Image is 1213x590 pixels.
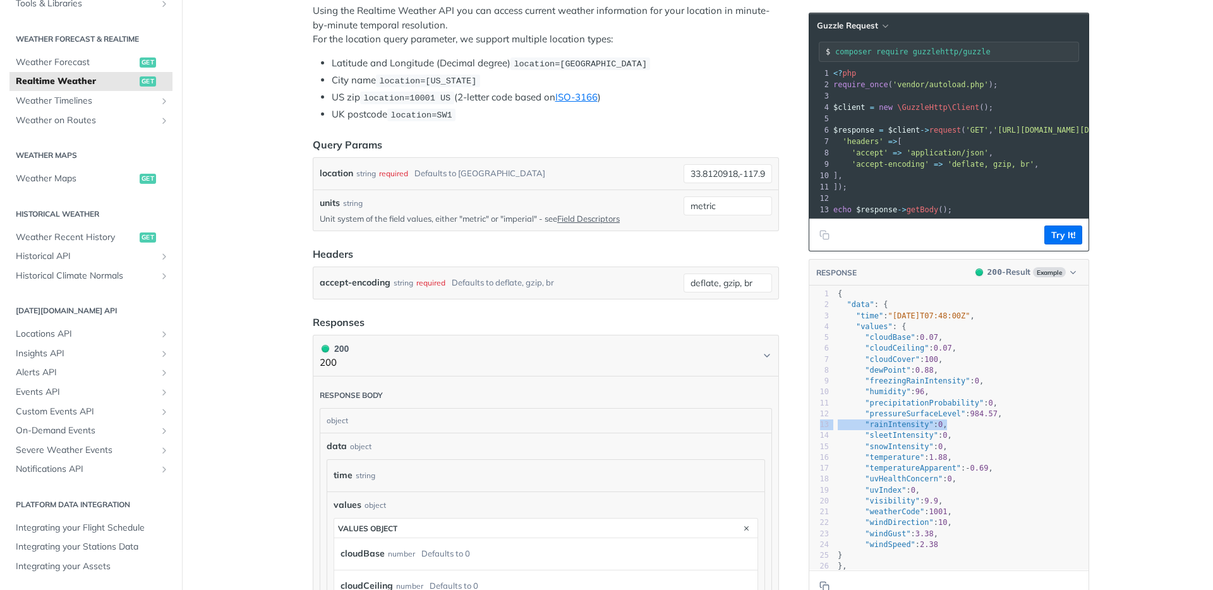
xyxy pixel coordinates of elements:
[159,407,169,417] button: Show subpages for Custom Events API
[835,47,1078,56] input: Request instructions
[809,343,829,354] div: 6
[809,124,831,136] div: 6
[16,406,156,418] span: Custom Events API
[969,266,1082,279] button: 200200-ResultExample
[865,409,965,418] span: "pressureSurfaceLevel"
[838,420,948,429] span: : ,
[9,557,172,576] a: Integrating your Assets
[865,474,943,483] span: "uvHealthConcern"
[907,205,939,214] span: getBody
[809,159,831,170] div: 9
[16,541,169,553] span: Integrating your Stations Data
[893,80,989,89] span: 'vendor/autoload.php'
[809,204,831,215] div: 13
[809,136,831,147] div: 7
[159,271,169,281] button: Show subpages for Historical Climate Normals
[907,148,989,157] span: 'application/json'
[970,464,989,473] span: 0.69
[555,91,598,103] a: ISO-3166
[852,160,929,169] span: 'accept-encoding'
[847,300,874,309] span: "data"
[897,205,906,214] span: ->
[934,160,943,169] span: =>
[159,445,169,455] button: Show subpages for Severe Weather Events
[929,507,948,516] span: 1001
[838,376,984,385] span: : ,
[332,73,779,88] li: City name
[934,344,952,352] span: 0.07
[838,518,952,527] span: : ,
[1033,267,1066,277] span: Example
[421,545,470,563] div: Defaults to 0
[388,545,415,563] div: number
[350,441,371,452] div: object
[16,56,136,69] span: Weather Forecast
[9,402,172,421] a: Custom Events APIShow subpages for Custom Events API
[970,409,998,418] span: 984.57
[809,485,829,496] div: 19
[16,270,156,282] span: Historical Climate Normals
[809,322,829,332] div: 4
[809,550,829,561] div: 25
[16,386,156,399] span: Events API
[833,205,952,214] span: ();
[988,399,993,407] span: 0
[809,193,831,204] div: 12
[865,507,924,516] span: "weatherCode"
[16,114,156,127] span: Weather on Routes
[334,466,353,485] label: time
[865,399,984,407] span: "precipitationProbability"
[975,376,979,385] span: 0
[929,126,962,135] span: request
[394,274,413,292] div: string
[159,116,169,126] button: Show subpages for Weather on Routes
[965,464,970,473] span: -
[159,349,169,359] button: Show subpages for Insights API
[865,376,970,385] span: "freezingRainIntensity"
[897,103,979,112] span: \GuzzleHttp\Client
[920,540,938,549] span: 2.38
[865,387,910,396] span: "humidity"
[833,171,843,180] span: ],
[865,431,938,440] span: "sleetIntensity"
[379,164,408,183] div: required
[322,345,329,352] span: 200
[920,333,938,342] span: 0.07
[16,95,156,107] span: Weather Timelines
[943,431,947,440] span: 0
[865,333,915,342] span: "cloudBase"
[9,169,172,188] a: Weather Mapsget
[809,409,829,419] div: 12
[856,322,893,331] span: "values"
[159,368,169,378] button: Show subpages for Alerts API
[947,474,951,483] span: 0
[833,183,847,191] span: ]);
[893,148,902,157] span: =>
[9,460,172,479] a: Notifications APIShow subpages for Notifications API
[856,311,883,320] span: "time"
[9,499,172,510] h2: Platform DATA integration
[838,562,847,570] span: },
[888,311,970,320] span: "[DATE]T07:48:00Z"
[838,289,842,298] span: {
[16,522,169,534] span: Integrating your Flight Schedule
[870,103,874,112] span: =
[838,344,957,352] span: : ,
[334,519,757,538] button: values object
[809,517,829,528] div: 22
[313,137,382,152] div: Query Params
[809,181,831,193] div: 11
[809,376,829,387] div: 9
[514,59,647,69] span: location=[GEOGRAPHIC_DATA]
[865,355,920,364] span: "cloudCover"
[809,463,829,474] div: 17
[313,246,353,262] div: Headers
[865,540,915,549] span: "windSpeed"
[16,463,156,476] span: Notifications API
[888,137,897,146] span: =>
[9,150,172,161] h2: Weather Maps
[809,332,829,343] div: 5
[390,111,452,120] span: location=SW1
[865,529,910,538] span: "windGust"
[16,366,156,379] span: Alerts API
